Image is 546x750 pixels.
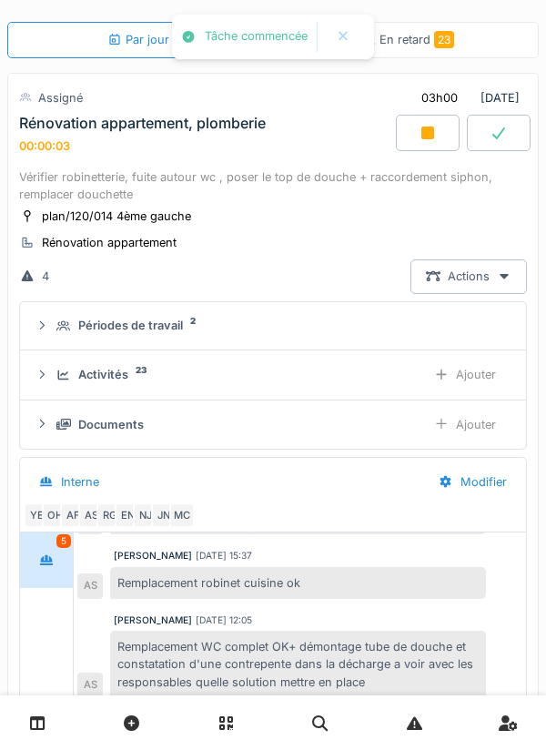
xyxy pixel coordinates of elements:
[78,416,144,433] div: Documents
[78,317,183,334] div: Périodes de travail
[410,259,527,293] div: Actions
[42,268,49,285] div: 4
[38,89,83,106] div: Assigné
[24,502,49,528] div: YE
[61,473,99,491] div: Interne
[27,358,519,391] summary: Activités23Ajouter
[56,534,71,548] div: 5
[19,139,70,153] div: 00:00:03
[19,168,527,203] div: Vérifier robinetterie, fuite autour wc , poser le top de douche + raccordement siphon, remplacer ...
[27,408,519,441] summary: DocumentsAjouter
[419,408,511,441] div: Ajouter
[114,549,192,562] div: [PERSON_NAME]
[406,81,527,115] div: [DATE]
[77,573,103,599] div: AS
[77,673,103,698] div: AS
[114,613,192,627] div: [PERSON_NAME]
[169,502,195,528] div: MC
[205,29,308,45] div: Tâche commencée
[110,567,486,599] div: Remplacement robinet cuisine ok
[42,234,177,251] div: Rénovation appartement
[110,631,486,698] div: Remplacement WC complet OK+ démontage tube de douche et constatation d'une contrepente dans la dé...
[133,502,158,528] div: NJ
[196,549,252,562] div: [DATE] 15:37
[107,31,169,48] div: Par jour
[434,31,454,48] span: 23
[151,502,177,528] div: JN
[379,33,454,46] span: En retard
[96,502,122,528] div: RG
[27,309,519,343] summary: Périodes de travail2
[419,358,511,391] div: Ajouter
[78,502,104,528] div: AS
[115,502,140,528] div: EN
[60,502,86,528] div: AF
[42,502,67,528] div: OH
[421,89,458,106] div: 03h00
[19,115,266,132] div: Rénovation appartement, plomberie
[42,208,191,225] div: plan/120/014 4ème gauche
[423,465,522,499] div: Modifier
[78,366,128,383] div: Activités
[196,613,252,627] div: [DATE] 12:05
